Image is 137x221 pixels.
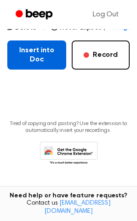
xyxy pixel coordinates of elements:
[9,6,61,24] a: Beep
[44,200,111,215] a: [EMAIL_ADDRESS][DOMAIN_NAME]
[5,200,132,216] span: Contact us
[72,40,130,70] button: Record
[7,40,66,70] button: Insert into Doc
[84,4,128,25] a: Log Out
[7,121,130,134] p: Tired of copying and pasting? Use the extension to automatically insert your recordings.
